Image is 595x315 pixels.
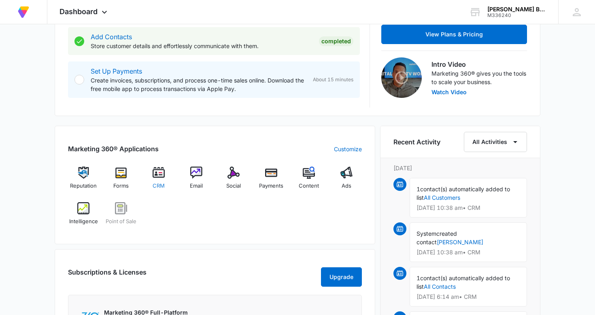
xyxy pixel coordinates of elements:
h6: Recent Activity [393,137,440,147]
button: Upgrade [321,267,362,287]
div: Completed [319,36,353,46]
span: Dashboard [59,7,98,16]
a: Content [293,167,325,196]
button: All Activities [464,132,527,152]
span: Intelligence [69,218,98,226]
span: Reputation [70,182,97,190]
p: [DATE] 6:14 am • CRM [416,294,520,300]
p: [DATE] 10:38 am • CRM [416,249,520,255]
a: Forms [106,167,137,196]
a: Ads [331,167,362,196]
button: Watch Video [431,89,467,95]
span: Ads [342,182,351,190]
h2: Subscriptions & Licenses [68,267,147,283]
a: Payments [256,167,287,196]
a: Point of Sale [106,202,137,231]
span: Email [190,182,203,190]
a: Add Contacts [91,33,132,41]
a: [PERSON_NAME] [437,239,483,245]
a: All Contacts [424,283,456,290]
p: [DATE] [393,164,527,172]
span: contact(s) automatically added to list [416,186,510,201]
a: All Customers [424,194,460,201]
span: Content [299,182,319,190]
a: CRM [143,167,174,196]
h2: Marketing 360® Applications [68,144,159,154]
span: Forms [113,182,129,190]
p: Marketing 360® gives you the tools to scale your business. [431,69,527,86]
img: Intro Video [381,57,422,98]
span: Social [226,182,241,190]
span: System [416,230,436,237]
img: Volusion [16,5,31,19]
span: created contact [416,230,457,245]
span: CRM [153,182,165,190]
h3: Intro Video [431,59,527,69]
div: account name [487,6,546,13]
a: Reputation [68,167,99,196]
p: [DATE] 10:38 am • CRM [416,205,520,211]
div: account id [487,13,546,18]
span: contact(s) automatically added to list [416,275,510,290]
p: Create invoices, subscriptions, and process one-time sales online. Download the free mobile app t... [91,76,306,93]
a: Social [218,167,249,196]
p: Store customer details and effortlessly communicate with them. [91,42,312,50]
span: Point of Sale [106,218,136,226]
a: Set Up Payments [91,67,142,75]
span: About 15 minutes [313,76,353,83]
span: Payments [259,182,283,190]
span: 1 [416,186,420,192]
span: 1 [416,275,420,281]
button: View Plans & Pricing [381,25,527,44]
a: Intelligence [68,202,99,231]
a: Customize [334,145,362,153]
a: Email [181,167,212,196]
